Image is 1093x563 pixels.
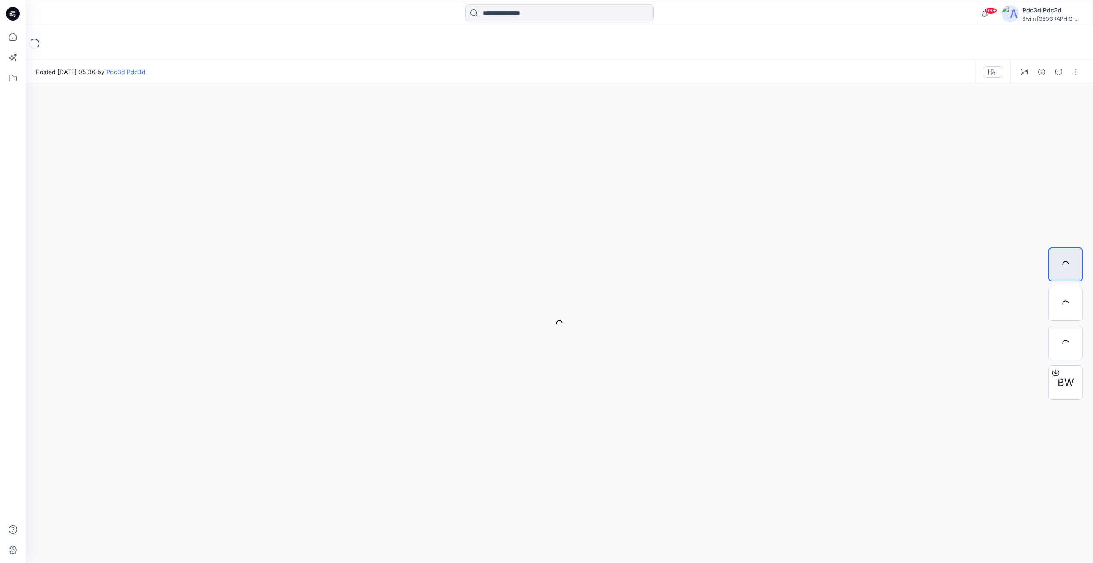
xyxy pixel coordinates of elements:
[1022,5,1082,15] div: Pdc3d Pdc3d
[1002,5,1019,22] img: avatar
[106,68,146,75] a: Pdc3d Pdc3d
[1035,65,1048,79] button: Details
[1022,15,1082,22] div: Swim [GEOGRAPHIC_DATA]
[36,67,146,76] span: Posted [DATE] 05:36 by
[984,7,997,14] span: 99+
[1057,375,1074,390] span: BW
